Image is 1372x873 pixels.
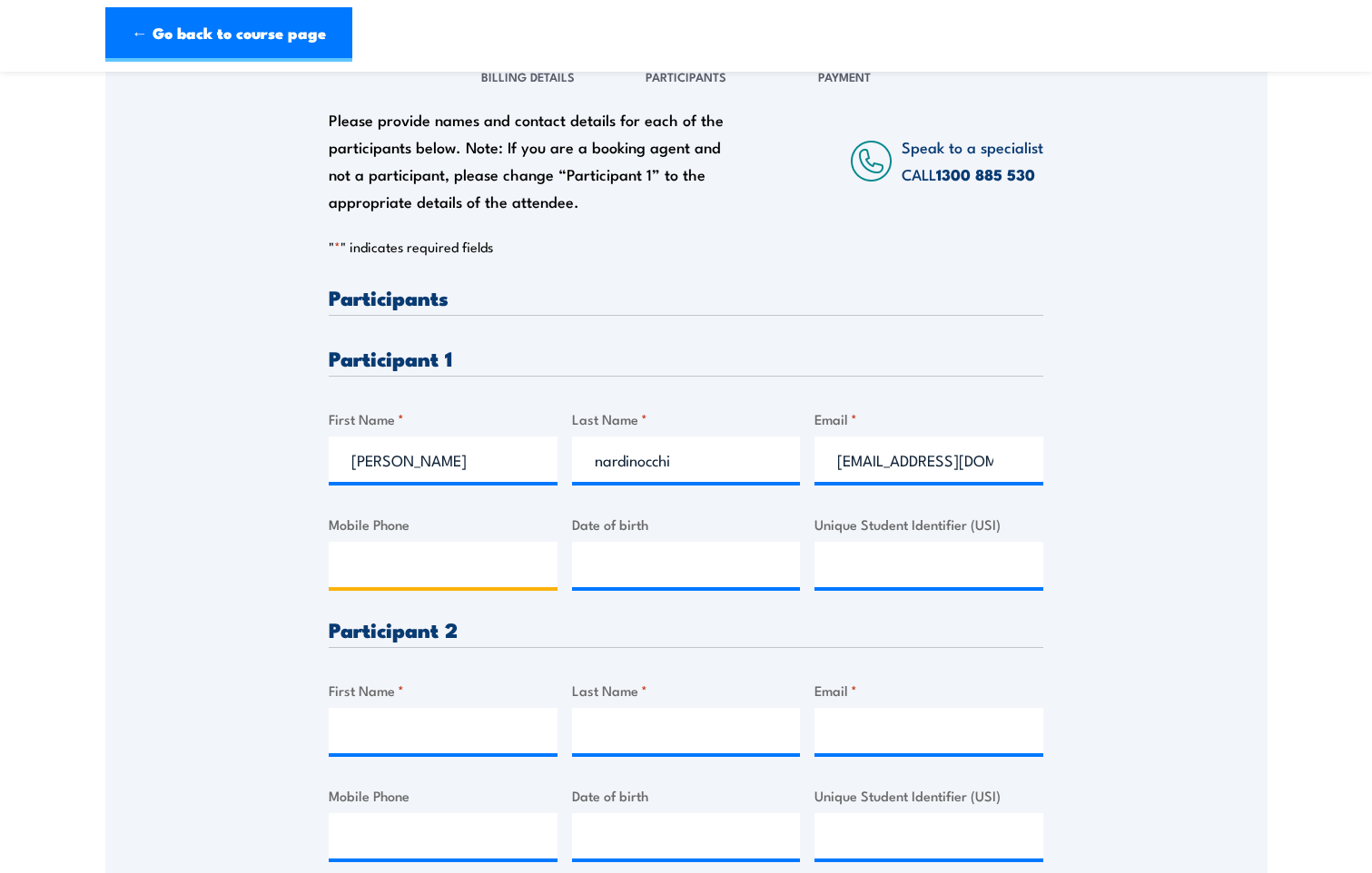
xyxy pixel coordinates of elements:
label: Unique Student Identifier (USI) [814,514,1043,535]
label: First Name [329,408,558,429]
label: Email [814,680,1043,701]
label: Mobile Phone [329,514,558,535]
label: Mobile Phone [329,785,558,806]
span: Payment [818,67,871,85]
a: 1300 885 530 [936,162,1035,186]
h3: Participants [329,287,1043,308]
label: Unique Student Identifier (USI) [814,785,1043,806]
p: " " indicates required fields [329,238,1043,256]
label: Email [814,408,1043,429]
h3: Participant 1 [329,348,1043,368]
span: Speak to a specialist CALL [902,135,1043,185]
h3: Participant 2 [329,619,1043,640]
span: Billing Details [481,67,575,85]
label: Date of birth [572,514,801,535]
label: First Name [329,680,558,701]
label: Date of birth [572,785,801,806]
div: Please provide names and contact details for each of the participants below. Note: If you are a b... [329,106,741,215]
span: Participants [646,67,726,85]
label: Last Name [572,408,801,429]
a: ← Go back to course page [105,7,352,62]
label: Last Name [572,680,801,701]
